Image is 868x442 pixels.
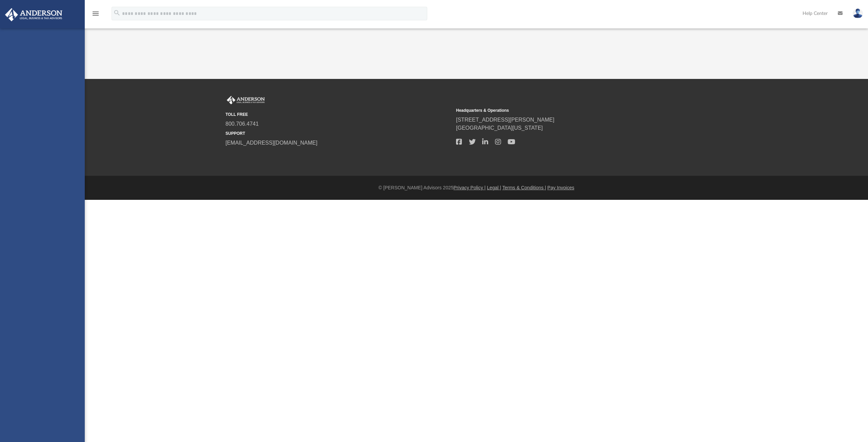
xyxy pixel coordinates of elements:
a: [STREET_ADDRESS][PERSON_NAME] [456,117,554,123]
img: User Pic [853,8,863,18]
a: Legal | [487,185,501,190]
small: SUPPORT [225,130,451,136]
a: Terms & Conditions | [502,185,546,190]
a: [EMAIL_ADDRESS][DOMAIN_NAME] [225,140,317,146]
img: Anderson Advisors Platinum Portal [3,8,64,21]
a: [GEOGRAPHIC_DATA][US_STATE] [456,125,543,131]
a: 800.706.4741 [225,121,259,127]
i: search [113,9,121,17]
a: Pay Invoices [547,185,574,190]
i: menu [92,9,100,18]
img: Anderson Advisors Platinum Portal [225,96,266,105]
a: Privacy Policy | [454,185,486,190]
small: TOLL FREE [225,111,451,118]
a: menu [92,13,100,18]
small: Headquarters & Operations [456,107,682,113]
div: © [PERSON_NAME] Advisors 2025 [85,184,868,191]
